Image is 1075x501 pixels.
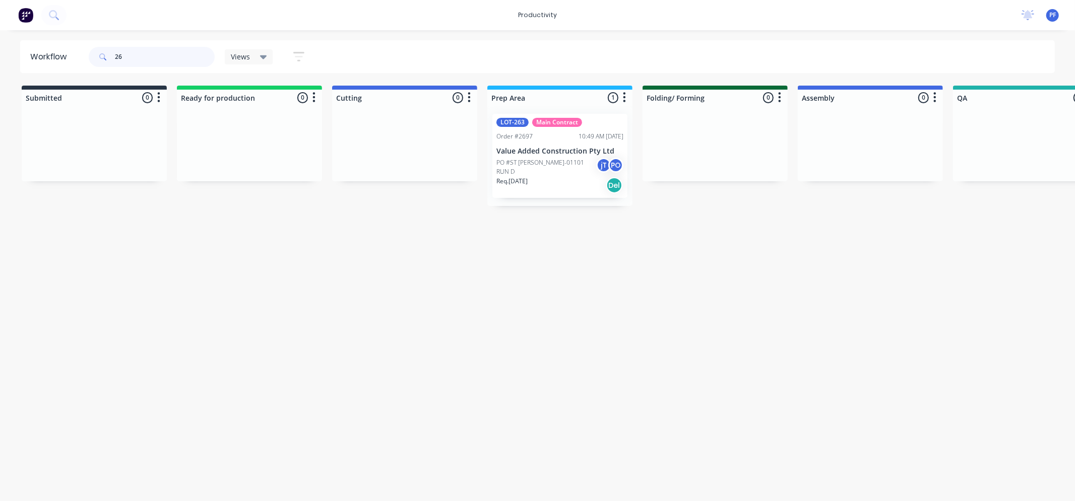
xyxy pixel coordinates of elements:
[608,158,623,173] div: PO
[606,177,622,193] div: Del
[18,8,33,23] img: Factory
[532,118,582,127] div: Main Contract
[496,177,528,186] p: Req. [DATE]
[115,47,215,67] input: Search for orders...
[513,8,562,23] div: productivity
[596,158,611,173] div: jT
[496,147,623,156] p: Value Added Construction Pty Ltd
[496,132,533,141] div: Order #2697
[492,114,627,198] div: LOT-263Main ContractOrder #269710:49 AM [DATE]Value Added Construction Pty LtdPO #ST [PERSON_NAME...
[496,158,596,176] p: PO #ST [PERSON_NAME]-01101 RUN D
[1049,11,1056,20] span: PF
[496,118,529,127] div: LOT-263
[579,132,623,141] div: 10:49 AM [DATE]
[231,51,250,62] span: Views
[30,51,72,63] div: Workflow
